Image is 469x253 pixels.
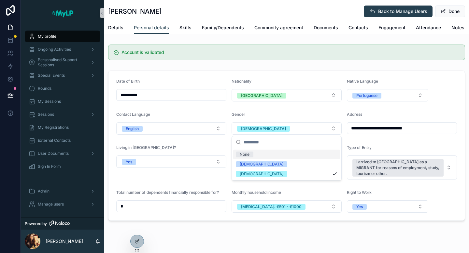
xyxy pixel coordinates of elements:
[314,22,338,35] a: Documents
[21,26,104,218] div: scrollable content
[25,109,100,120] a: Sessions
[25,122,100,133] a: My Registrations
[38,73,65,78] span: Special Events
[25,198,100,210] a: Manage users
[179,22,192,35] a: Skills
[348,22,368,35] a: Contacts
[116,112,150,117] span: Contact Language
[356,93,377,99] div: Portuguese
[108,7,162,16] h1: [PERSON_NAME]
[38,112,54,117] span: Sessions
[232,148,341,180] div: Suggestions
[25,161,100,172] a: Sign In Form
[108,24,123,31] span: Details
[364,6,433,17] button: Back to Manage Users
[38,34,56,39] span: My profile
[38,125,69,130] span: My Registrations
[126,126,139,132] div: English
[347,200,428,213] button: Select Button
[347,112,362,117] span: Address
[347,190,372,195] span: Right to Work
[38,138,71,143] span: External Contacts
[25,57,100,68] a: Personalised Support Sessions
[126,159,132,165] div: Yes
[240,171,283,177] div: [DEMOGRAPHIC_DATA]
[38,164,61,169] span: Sign In Form
[451,22,464,35] a: Notes
[134,22,169,34] a: Personal details
[116,145,176,150] span: Living in [GEOGRAPHIC_DATA]?
[241,93,282,99] div: [GEOGRAPHIC_DATA]
[25,148,100,159] a: User Documents
[378,22,405,35] a: Engagement
[378,8,427,15] span: Back to Manage Users
[241,126,286,132] div: [DEMOGRAPHIC_DATA]
[416,22,441,35] a: Attendance
[232,89,342,101] button: Select Button
[254,22,303,35] a: Community agreement
[116,190,219,195] span: Total number of dependents financially responsible for?
[38,47,71,52] span: Ongoing Activities
[232,200,342,213] button: Select Button
[254,24,303,31] span: Community agreement
[25,83,100,94] a: Rounds
[116,79,140,84] span: Date of Birth
[21,218,104,230] a: Powered by
[202,24,244,31] span: Family/Dependents
[38,57,85,68] span: Personalised Support Sessions
[451,24,464,31] span: Notes
[241,204,302,210] div: [MEDICAL_DATA]: €501 - €1000
[356,204,363,210] div: Yes
[108,22,123,35] a: Details
[51,8,74,18] img: App logo
[25,185,100,197] a: Admin
[416,24,441,31] span: Attendance
[25,70,100,81] a: Special Events
[179,24,192,31] span: Skills
[240,161,283,167] div: [DEMOGRAPHIC_DATA]
[240,152,249,157] div: None
[38,151,69,156] span: User Documents
[232,112,245,117] span: Gender
[25,44,100,55] a: Ongoing Activities
[38,202,64,207] span: Manage users
[347,89,428,101] button: Select Button
[347,155,457,180] button: Select Button
[38,86,51,91] span: Rounds
[314,24,338,31] span: Documents
[25,135,100,146] a: External Contacts
[25,31,100,42] a: My profile
[46,238,83,245] p: [PERSON_NAME]
[116,155,226,168] button: Select Button
[38,99,61,104] span: My Sessions
[435,6,465,17] button: Done
[38,189,50,194] span: Admin
[232,79,251,84] span: Nationality
[232,190,281,195] span: Monthly household income
[25,96,100,107] a: My Sessions
[378,24,405,31] span: Engagement
[202,22,244,35] a: Family/Dependents
[356,159,440,177] div: I arrived to [GEOGRAPHIC_DATA] as a MIGRANT for reasons of employment, study, tourism or other.
[232,122,342,135] button: Select Button
[134,24,169,31] span: Personal details
[116,122,226,135] button: Select Button
[347,145,372,150] span: Type of Entry
[348,24,368,31] span: Contacts
[121,50,460,55] h5: Account is validated
[347,79,378,84] span: Native Language
[25,221,47,226] span: Powered by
